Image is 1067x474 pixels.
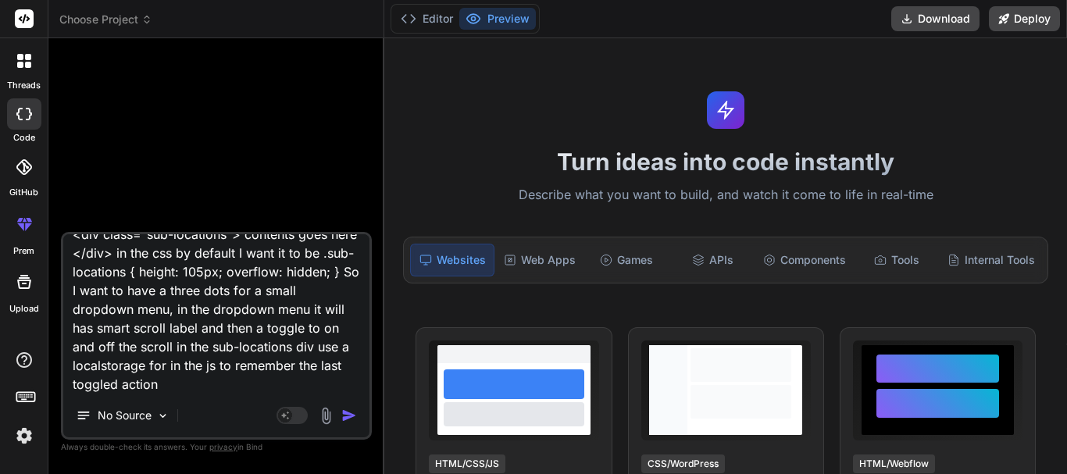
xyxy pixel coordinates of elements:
div: CSS/WordPress [641,454,725,473]
button: Deploy [989,6,1060,31]
div: Websites [410,244,494,276]
h1: Turn ideas into code instantly [394,148,1058,176]
div: APIs [671,244,754,276]
p: No Source [98,408,152,423]
div: Tools [855,244,938,276]
div: HTML/CSS/JS [429,454,505,473]
span: Choose Project [59,12,152,27]
label: code [13,131,35,144]
img: settings [11,422,37,449]
button: Download [891,6,980,31]
label: GitHub [9,186,38,199]
button: Editor [394,8,459,30]
div: Components [757,244,852,276]
button: Preview [459,8,536,30]
div: Internal Tools [941,244,1041,276]
div: HTML/Webflow [853,454,935,473]
div: Games [585,244,668,276]
label: threads [7,79,41,92]
span: privacy [209,442,237,451]
p: Describe what you want to build, and watch it come to life in real-time [394,185,1058,205]
label: Upload [9,302,39,315]
img: icon [341,408,357,423]
label: prem [13,244,34,258]
div: Web Apps [498,244,582,276]
img: Pick Models [156,409,170,422]
textarea: <div class="sub-locations"> contents goes here </div> in the css by default I want it to be .sub-... [63,234,369,394]
p: Always double-check its answers. Your in Bind [61,440,372,454]
img: attachment [317,407,335,425]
